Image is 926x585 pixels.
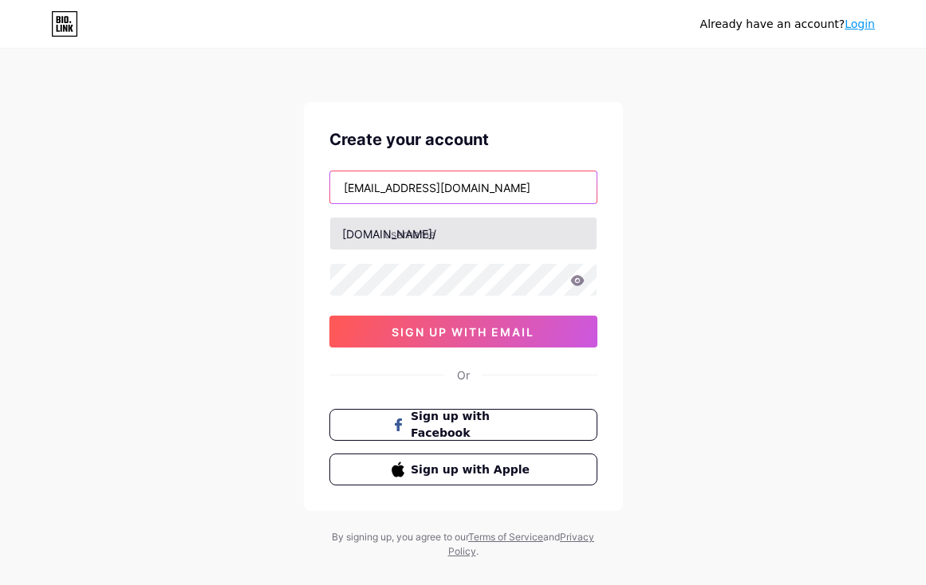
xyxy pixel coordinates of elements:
div: Already have an account? [700,16,875,33]
button: Sign up with Apple [329,453,597,485]
span: Sign up with Apple [411,461,534,478]
div: [DOMAIN_NAME]/ [342,226,436,242]
input: Email [330,171,597,203]
button: sign up with email [329,316,597,347]
input: username [330,218,597,249]
span: sign up with email [392,325,534,339]
div: Or [457,367,470,383]
a: Login [845,18,875,30]
a: Terms of Service [468,531,543,543]
div: By signing up, you agree to our and . [328,530,599,559]
div: Create your account [329,128,597,151]
button: Sign up with Facebook [329,409,597,441]
span: Sign up with Facebook [411,408,534,442]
